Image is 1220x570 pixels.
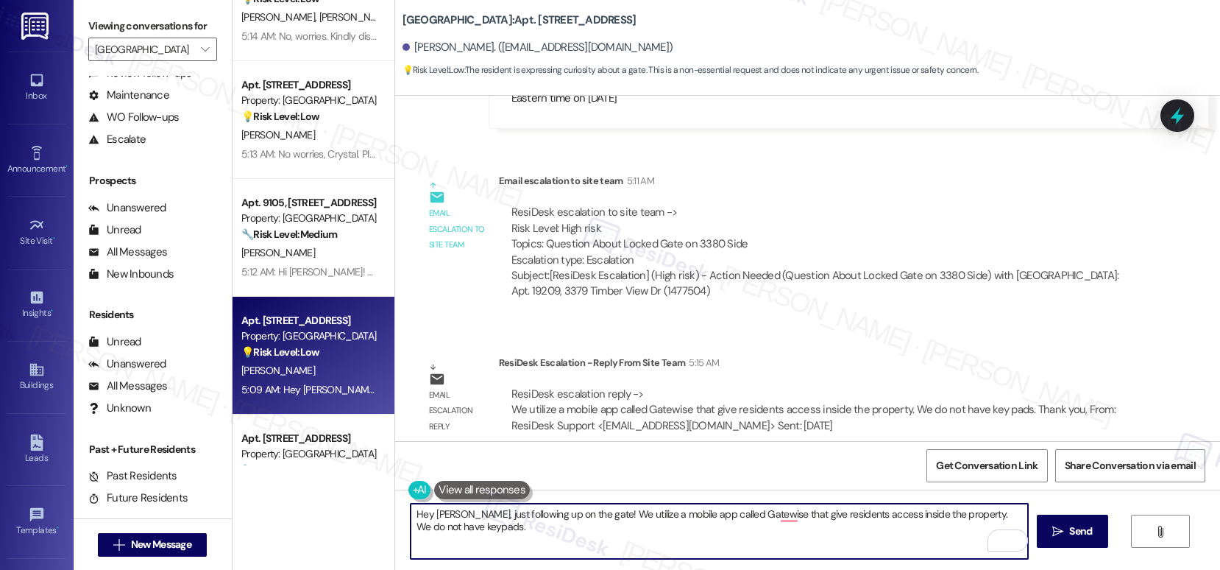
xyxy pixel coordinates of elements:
[241,345,319,359] strong: 💡 Risk Level: Low
[53,233,55,244] span: •
[88,200,166,216] div: Unanswered
[57,523,59,533] span: •
[95,38,194,61] input: All communities
[241,446,377,462] div: Property: [GEOGRAPHIC_DATA]
[241,93,377,108] div: Property: [GEOGRAPHIC_DATA]
[88,267,174,282] div: New Inbounds
[241,228,337,241] strong: 🔧 Risk Level: Medium
[1065,458,1196,474] span: Share Conversation via email
[88,356,166,372] div: Unanswered
[429,387,486,434] div: Email escalation reply
[402,40,673,55] div: [PERSON_NAME]. ([EMAIL_ADDRESS][DOMAIN_NAME])
[241,147,556,161] div: 5:13 AM: No worries, Crystal. Please feel free to disregard the message. 🙂
[65,161,68,172] span: •
[241,211,377,226] div: Property: [GEOGRAPHIC_DATA]
[88,222,141,238] div: Unread
[241,431,377,446] div: Apt. [STREET_ADDRESS]
[7,357,66,397] a: Buildings
[7,430,66,470] a: Leads
[241,313,377,328] div: Apt. [STREET_ADDRESS]
[685,355,719,370] div: 5:15 AM
[402,13,636,28] b: [GEOGRAPHIC_DATA]: Apt. [STREET_ADDRESS]
[21,13,52,40] img: ResiDesk Logo
[241,364,315,377] span: [PERSON_NAME]
[88,244,167,260] div: All Messages
[241,77,377,93] div: Apt. [STREET_ADDRESS]
[936,458,1038,474] span: Get Conversation Link
[241,10,319,24] span: [PERSON_NAME]
[201,43,209,55] i: 
[7,285,66,325] a: Insights •
[402,63,978,78] span: : The resident is expressing curiosity about a gate. This is a non-essential request and does not...
[241,110,319,123] strong: 💡 Risk Level: Low
[319,10,392,24] span: [PERSON_NAME]
[511,268,1125,300] div: Subject: [ResiDesk Escalation] (High risk) - Action Needed (Question About Locked Gate on 3380 Si...
[1052,526,1063,538] i: 
[1155,526,1166,538] i: 
[623,173,654,189] div: 5:11 AM
[88,15,217,38] label: Viewing conversations for
[499,355,1138,376] div: ResiDesk Escalation - Reply From Site Team
[241,128,315,141] span: [PERSON_NAME]
[7,68,66,108] a: Inbox
[98,533,207,557] button: New Message
[88,334,141,350] div: Unread
[241,328,377,344] div: Property: [GEOGRAPHIC_DATA]
[241,463,337,476] strong: 🔧 Risk Level: Medium
[241,383,1026,396] div: 5:09 AM: Hey [PERSON_NAME]! I'm happy to look into the second gate on the 3380 side for you. I'll...
[88,401,151,416] div: Unknown
[241,195,377,211] div: Apt. 9105, [STREET_ADDRESS]
[511,387,1116,433] div: ResiDesk escalation reply -> We utilize a mobile app called Gatewise that give residents access i...
[74,307,232,323] div: Residents
[88,379,167,394] div: All Messages
[74,173,232,189] div: Prospects
[131,537,191,552] span: New Message
[7,502,66,542] a: Templates •
[88,490,188,506] div: Future Residents
[402,64,464,76] strong: 💡 Risk Level: Low
[926,449,1047,482] button: Get Conversation Link
[1037,515,1108,548] button: Send
[51,306,53,316] span: •
[88,110,179,125] div: WO Follow-ups
[429,205,486,253] div: Email escalation to site team
[411,504,1028,559] textarea: To enrich screen reader interactions, please activate Accessibility in Grammarly extension settings
[88,468,177,484] div: Past Residents
[88,88,169,103] div: Maintenance
[1069,524,1092,539] span: Send
[499,173,1138,194] div: Email escalation to site team
[7,213,66,253] a: Site Visit •
[511,205,1125,268] div: ResiDesk escalation to site team -> Risk Level: High risk Topics: Question About Locked Gate on 3...
[88,132,146,147] div: Escalate
[74,442,232,457] div: Past + Future Residents
[241,265,503,278] div: 5:12 AM: Hi [PERSON_NAME]! Please feel free to disregard. ☺️
[241,246,315,259] span: [PERSON_NAME]
[241,29,512,43] div: 5:14 AM: No, worries. Kindly disregard the previous message. 🙂
[1055,449,1205,482] button: Share Conversation via email
[113,539,124,551] i: 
